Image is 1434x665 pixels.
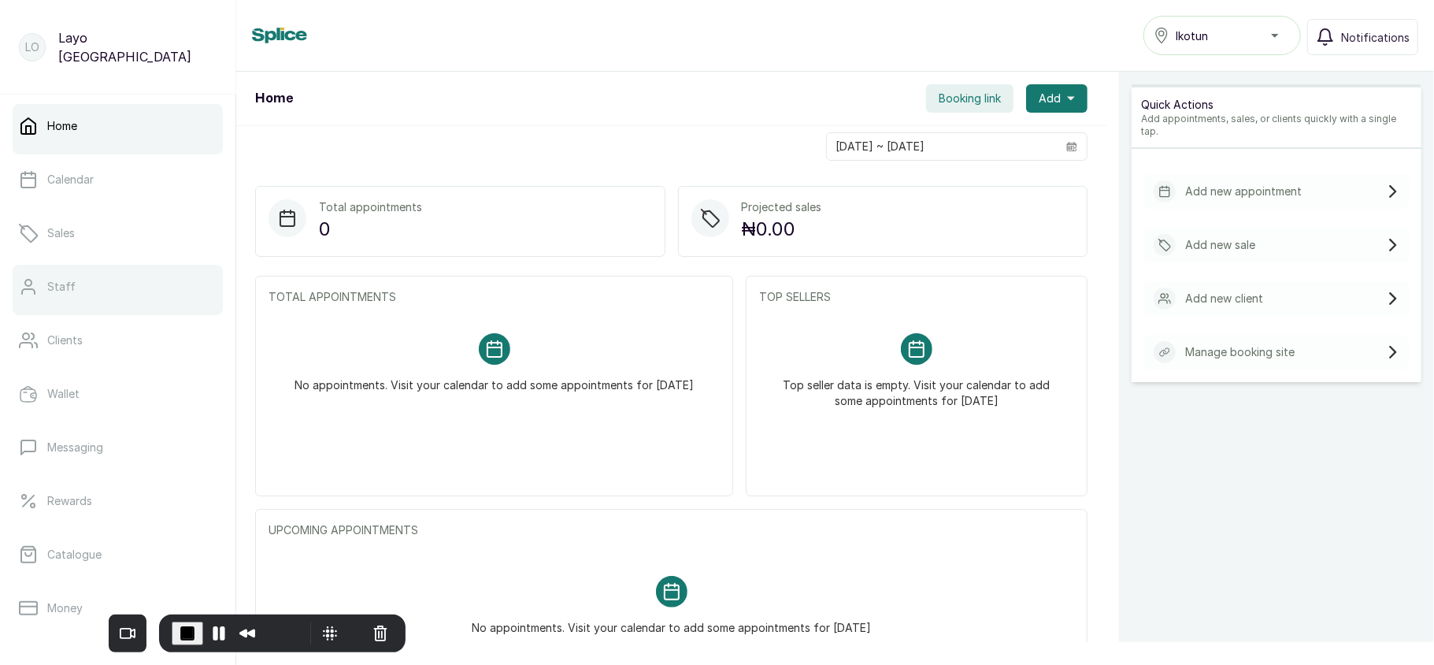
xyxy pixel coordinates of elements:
[1141,97,1412,113] p: Quick Actions
[47,332,83,348] p: Clients
[47,493,92,509] p: Rewards
[25,39,39,55] p: LO
[1185,344,1295,360] p: Manage booking site
[827,133,1057,160] input: Select date
[1039,91,1061,106] span: Add
[1185,184,1302,199] p: Add new appointment
[939,91,1001,106] span: Booking link
[47,118,77,134] p: Home
[47,440,103,455] p: Messaging
[47,547,102,563] p: Catalogue
[1185,237,1255,253] p: Add new sale
[1143,16,1301,55] button: Ikotun
[47,225,75,241] p: Sales
[1185,291,1263,306] p: Add new client
[269,522,1074,538] p: UPCOMING APPOINTMENTS
[926,84,1013,113] button: Booking link
[13,586,223,630] a: Money
[13,372,223,416] a: Wallet
[319,215,422,243] p: 0
[742,199,822,215] p: Projected sales
[1176,28,1208,44] span: Ikotun
[1307,19,1418,55] button: Notifications
[778,365,1055,409] p: Top seller data is empty. Visit your calendar to add some appointments for [DATE]
[13,533,223,577] a: Catalogue
[255,89,293,108] h1: Home
[47,172,94,188] p: Calendar
[47,386,80,402] p: Wallet
[295,365,694,393] p: No appointments. Visit your calendar to add some appointments for [DATE]
[13,479,223,523] a: Rewards
[13,104,223,148] a: Home
[13,158,223,202] a: Calendar
[47,279,76,295] p: Staff
[13,318,223,362] a: Clients
[58,28,217,66] p: Layo [GEOGRAPHIC_DATA]
[1066,141,1077,152] svg: calendar
[13,211,223,255] a: Sales
[13,425,223,470] a: Messaging
[13,265,223,309] a: Staff
[1141,113,1412,138] p: Add appointments, sales, or clients quickly with a single tap.
[319,199,422,215] p: Total appointments
[1026,84,1088,113] button: Add
[1341,29,1410,46] span: Notifications
[759,289,1074,305] p: TOP SELLERS
[742,215,822,243] p: ₦0.00
[47,600,83,616] p: Money
[472,607,871,636] p: No appointments. Visit your calendar to add some appointments for [DATE]
[269,289,720,305] p: TOTAL APPOINTMENTS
